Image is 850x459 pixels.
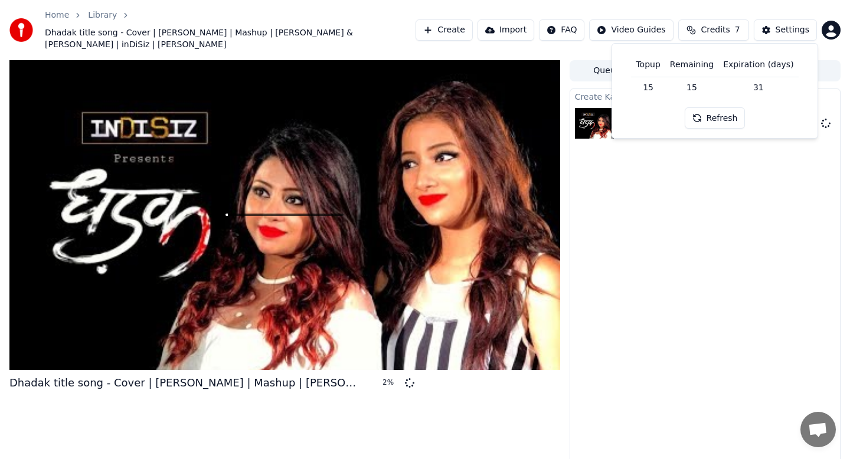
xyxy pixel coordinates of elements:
td: 31 [718,77,798,98]
span: 7 [735,24,740,36]
th: Expiration (days) [718,53,798,77]
div: 2 % [382,378,400,388]
th: Remaining [665,53,718,77]
nav: breadcrumb [45,9,416,51]
div: Create Karaoke [570,89,840,103]
span: Dhadak title song - Cover | [PERSON_NAME] | Mashup | [PERSON_NAME] & [PERSON_NAME] | inDiSiz | [P... [45,27,416,51]
button: FAQ [539,19,584,41]
th: Topup [631,53,665,77]
a: Library [88,9,117,21]
button: Credits7 [678,19,749,41]
img: youka [9,18,33,42]
td: 15 [665,77,718,98]
a: Open chat [800,412,836,447]
button: Import [478,19,534,41]
button: Queue [571,62,661,79]
span: Credits [701,24,730,36]
button: Video Guides [589,19,673,41]
button: Settings [754,19,817,41]
a: Home [45,9,69,21]
button: Refresh [685,107,746,129]
div: Dhadak title song - Cover | [PERSON_NAME] | Mashup | [PERSON_NAME] & [PERSON_NAME] | inDiSiz | [P... [9,375,364,391]
button: Create [416,19,473,41]
td: 15 [631,77,665,98]
div: Settings [776,24,809,36]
